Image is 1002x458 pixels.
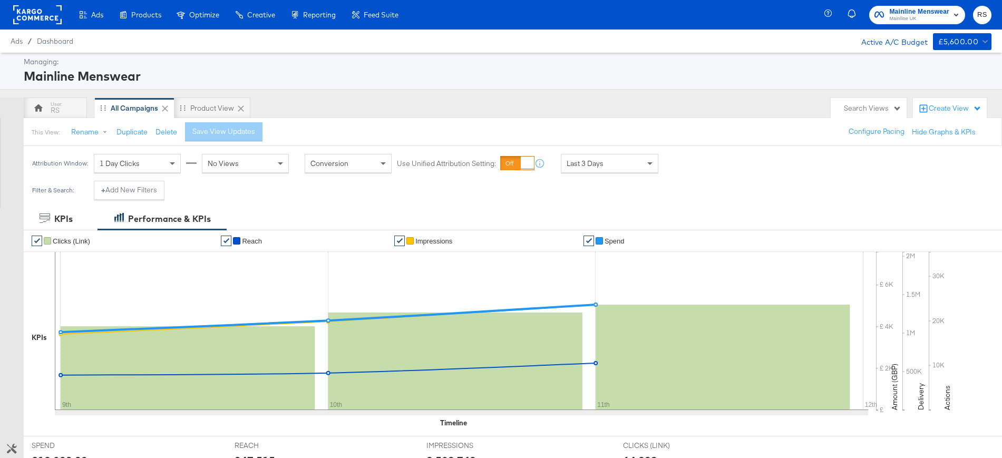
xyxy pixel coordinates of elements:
[841,122,912,141] button: Configure Pacing
[929,103,981,114] div: Create View
[32,187,74,194] div: Filter & Search:
[869,6,965,24] button: Mainline MenswearMainline UK
[889,15,949,23] span: Mainline UK
[977,9,987,21] span: RS
[131,11,161,19] span: Products
[32,333,47,343] div: KPIs
[155,127,177,137] button: Delete
[850,33,928,49] div: Active A/C Budget
[32,441,111,451] span: SPEND
[53,237,90,245] span: Clicks (Link)
[37,37,73,45] a: Dashboard
[221,236,231,246] a: ✔
[32,236,42,246] a: ✔
[933,33,991,50] button: £5,600.00
[567,159,604,168] span: Last 3 Days
[94,181,164,200] button: +Add New Filters
[111,103,158,113] div: All Campaigns
[24,67,989,85] div: Mainline Menswear
[24,57,989,67] div: Managing:
[64,123,119,142] button: Rename
[394,236,405,246] a: ✔
[54,213,73,225] div: KPIs
[890,364,899,410] text: Amount (GBP)
[32,128,60,137] div: This View:
[101,185,105,195] strong: +
[397,159,496,169] label: Use Unified Attribution Setting:
[938,35,979,48] div: £5,600.00
[91,11,103,19] span: Ads
[242,237,262,245] span: Reach
[440,418,467,428] div: Timeline
[415,237,452,245] span: Impressions
[235,441,314,451] span: REACH
[189,11,219,19] span: Optimize
[247,11,275,19] span: Creative
[303,11,336,19] span: Reporting
[128,213,211,225] div: Performance & KPIs
[916,383,926,410] text: Delivery
[364,11,398,19] span: Feed Suite
[208,159,239,168] span: No Views
[889,6,949,17] span: Mainline Menswear
[310,159,348,168] span: Conversion
[23,37,37,45] span: /
[11,37,23,45] span: Ads
[623,441,702,451] span: CLICKS (LINK)
[180,105,186,111] div: Drag to reorder tab
[912,127,976,137] button: Hide Graphs & KPIs
[116,127,148,137] button: Duplicate
[100,159,140,168] span: 1 Day Clicks
[190,103,234,113] div: Product View
[605,237,625,245] span: Spend
[32,160,89,167] div: Attribution Window:
[51,105,60,115] div: RS
[942,385,952,410] text: Actions
[583,236,594,246] a: ✔
[100,105,106,111] div: Drag to reorder tab
[973,6,991,24] button: RS
[426,441,505,451] span: IMPRESSIONS
[844,103,901,113] div: Search Views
